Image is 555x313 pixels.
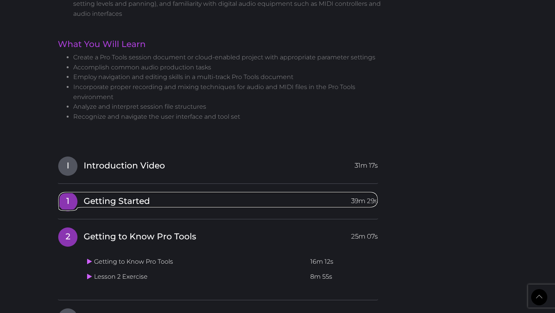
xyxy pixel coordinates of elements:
[58,156,77,176] span: I
[58,192,77,211] span: 1
[307,254,378,269] td: 16m 12s
[58,227,77,247] span: 2
[307,269,378,284] td: 8m 55s
[73,102,385,112] li: Analyze and interpret session file structures
[58,227,378,243] a: 2Getting to Know Pro Tools25m 07s
[351,227,378,241] span: 25m 07s
[84,231,196,243] span: Getting to Know Pro Tools
[73,112,385,122] li: Recognize and navigate the user interface and tool set
[84,195,150,207] span: Getting Started
[58,156,378,172] a: IIntroduction Video31m 17s
[84,160,165,172] span: Introduction Video
[355,156,378,170] span: 31m 17s
[84,269,307,284] td: Lesson 2 Exercise
[84,254,307,269] td: Getting to Know Pro Tools
[58,40,385,49] h2: What You Will Learn
[58,192,378,208] a: 1Getting Started39m 29s
[531,289,547,305] a: Back to Top
[73,52,385,62] li: Create a Pro Tools session document or cloud-enabled project with appropriate parameter settings
[351,192,378,206] span: 39m 29s
[73,72,385,82] li: Employ navigation and editing skills in a multi-track Pro Tools document
[73,62,385,72] li: Accomplish common audio production tasks
[73,82,385,102] li: Incorporate proper recording and mixing techniques for audio and MIDI files in the Pro Tools envi...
